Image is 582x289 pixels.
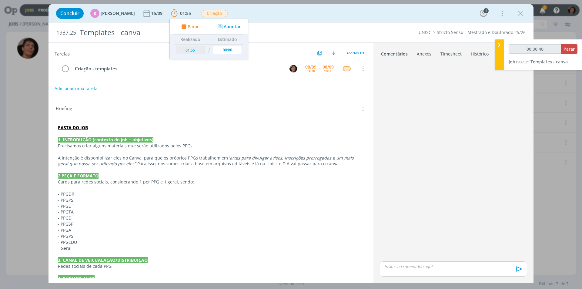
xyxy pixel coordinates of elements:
button: 01:55 [169,8,192,18]
span: Abertas 1/1 [346,51,364,55]
button: Concluir [56,8,84,19]
p: - PPGD [58,215,364,221]
a: Comentários [381,48,408,57]
span: 1937.25 [56,29,76,36]
em: "artes para divulgar avisos, inscrições prorrogadas e um mais geral que possa ser utilizado por e... [58,155,355,167]
div: Criação - templates [72,65,284,72]
div: 15/09 [151,11,164,15]
img: P [289,65,297,72]
button: Parar [561,44,577,54]
button: Adicionar uma tarefa [54,83,98,94]
button: Apontar [216,24,241,30]
button: Parar [179,24,199,30]
p: - PPGPSI [58,233,364,239]
p: - PPGA [58,227,364,233]
div: Anexos [417,51,431,57]
p: - PPGL [58,203,364,209]
th: Estimado [211,35,243,44]
span: [PERSON_NAME] [101,11,135,15]
span: A intenção é disponibilizar eles no Canva, para que os próprios PPGs trabalhem em [58,155,228,161]
div: 08/09 [305,65,316,69]
th: Realizado [174,35,206,44]
p: - PPGPS [58,197,364,203]
p: - PPGDR [58,191,364,197]
span: Templates - canva [530,59,568,65]
img: arrow-down.svg [332,51,335,55]
button: P [289,64,298,73]
p: - Geral [58,245,364,251]
div: 08/09 [323,65,334,69]
div: dialog [48,4,533,283]
span: Tarefas [55,49,70,57]
p: - PPGTA [58,209,364,215]
span: Parar [188,25,199,29]
strong: 4. PÚBLICO-ALVO [58,275,95,281]
span: Concluir [60,11,79,16]
button: K[PERSON_NAME] [90,9,135,18]
button: Criação [201,10,228,17]
div: Templates - canva [77,25,328,40]
span: 01:55 [180,10,191,16]
a: Histórico [470,48,489,57]
strong: 2.PEÇA E FORMATO [58,173,99,179]
button: 1 [479,8,488,18]
p: Precisamos criar alguns materiais que serão utilizados pelos PPGs. [58,143,364,149]
span: 1937.25 [515,59,529,65]
a: PASTA DO JOB [58,125,88,130]
ul: 01:55 [169,19,248,59]
div: 1 [483,8,489,13]
span: Briefing [56,105,72,113]
span: Parar [564,46,575,52]
a: Timesheet [440,48,462,57]
span: -- [319,66,320,71]
p: Redes sociais de cada PPG [58,263,364,269]
div: 18:00 [324,69,332,72]
div: 14:30 [307,69,315,72]
strong: 1. INTRODUÇÃO (contexto do job + objetivos) [58,137,153,143]
p: - PPGSPI [58,221,364,227]
td: / [206,44,212,57]
strong: 3. CANAL DE VEICUALAÇÃO/DISTRIBUIÇÃO [58,257,148,263]
a: UNISC [419,29,431,35]
a: Job1937.25Templates - canva [509,59,568,65]
p: Cards para redes sociais, considerando 1 por PPG e 1 geral, sendo: [58,179,364,185]
span: Para isso, nós vamos criar a base em arquivos editáveis e lá na Unisc o D.A vai passar para o canva. [137,161,340,166]
p: - PPGEDU [58,239,364,245]
div: K [90,9,99,18]
a: Stricto Sensu - Mestrado e Doutorado 25/26 [437,29,526,35]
